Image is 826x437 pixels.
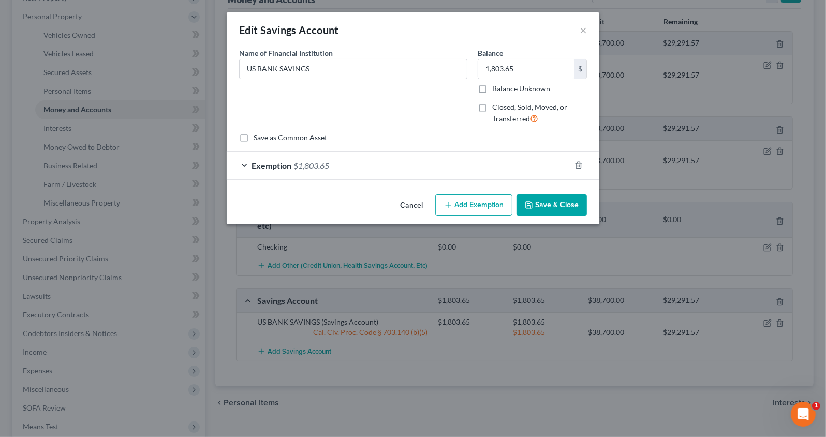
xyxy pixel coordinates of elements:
div: Edit Savings Account [239,23,339,37]
span: Closed, Sold, Moved, or Transferred [492,103,567,123]
button: Add Exemption [435,194,512,216]
button: × [580,24,587,36]
span: Exemption [252,161,291,170]
span: 1 [812,402,820,410]
div: $ [574,59,586,79]
input: Enter name... [240,59,467,79]
label: Balance Unknown [492,83,550,94]
span: $1,803.65 [293,161,329,170]
span: Name of Financial Institution [239,49,333,57]
button: Save & Close [517,194,587,216]
button: Cancel [392,195,431,216]
input: 0.00 [478,59,574,79]
iframe: Intercom live chat [791,402,816,427]
label: Balance [478,48,503,59]
label: Save as Common Asset [254,133,327,143]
